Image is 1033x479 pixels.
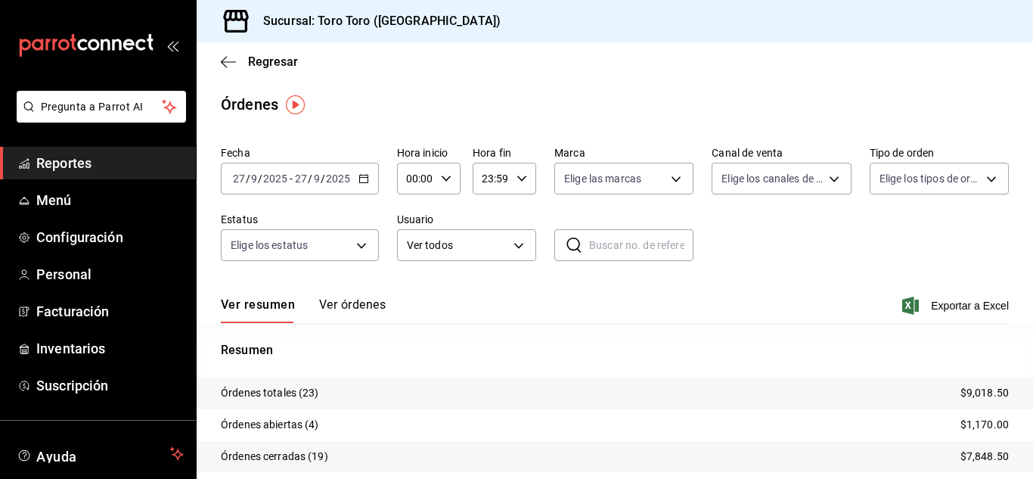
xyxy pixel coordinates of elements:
span: - [290,173,293,185]
input: -- [313,173,321,185]
p: $7,848.50 [960,449,1009,465]
a: Pregunta a Parrot AI [11,110,186,126]
p: $1,170.00 [960,417,1009,433]
span: Elige las marcas [564,171,641,186]
span: / [246,173,250,185]
span: Personal [36,264,184,285]
p: $9,018.50 [960,385,1009,401]
input: -- [232,173,246,185]
p: Órdenes totales (23) [221,385,319,401]
label: Marca [554,148,693,158]
span: / [321,173,325,185]
span: / [308,173,312,185]
img: Tooltip marker [286,95,305,114]
button: open_drawer_menu [166,39,178,51]
span: Configuración [36,227,184,247]
input: ---- [262,173,288,185]
span: Inventarios [36,338,184,359]
input: Buscar no. de referencia [589,230,693,260]
div: Órdenes [221,93,278,116]
label: Tipo de orden [870,148,1009,158]
input: -- [294,173,308,185]
input: -- [250,173,258,185]
label: Estatus [221,214,379,225]
span: Facturación [36,301,184,322]
span: Ayuda [36,445,164,463]
label: Canal de venta [712,148,851,158]
label: Hora fin [473,148,536,158]
button: Regresar [221,54,298,69]
button: Ver órdenes [319,297,386,323]
span: Elige los estatus [231,238,308,253]
label: Hora inicio [397,148,461,158]
h3: Sucursal: Toro Toro ([GEOGRAPHIC_DATA]) [251,12,501,30]
span: Menú [36,190,184,210]
label: Fecha [221,148,379,158]
p: Órdenes abiertas (4) [221,417,319,433]
button: Exportar a Excel [905,297,1009,315]
span: Pregunta a Parrot AI [41,99,163,115]
p: Resumen [221,341,1009,359]
span: Reportes [36,153,184,173]
div: navigation tabs [221,297,386,323]
button: Pregunta a Parrot AI [17,91,186,123]
span: Elige los canales de venta [721,171,823,186]
p: Órdenes cerradas (19) [221,449,328,465]
span: / [258,173,262,185]
button: Ver resumen [221,297,295,323]
span: Suscripción [36,375,184,396]
span: Elige los tipos de orden [879,171,981,186]
input: ---- [325,173,351,185]
span: Ver todos [407,238,508,253]
label: Usuario [397,214,536,225]
span: Regresar [248,54,298,69]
